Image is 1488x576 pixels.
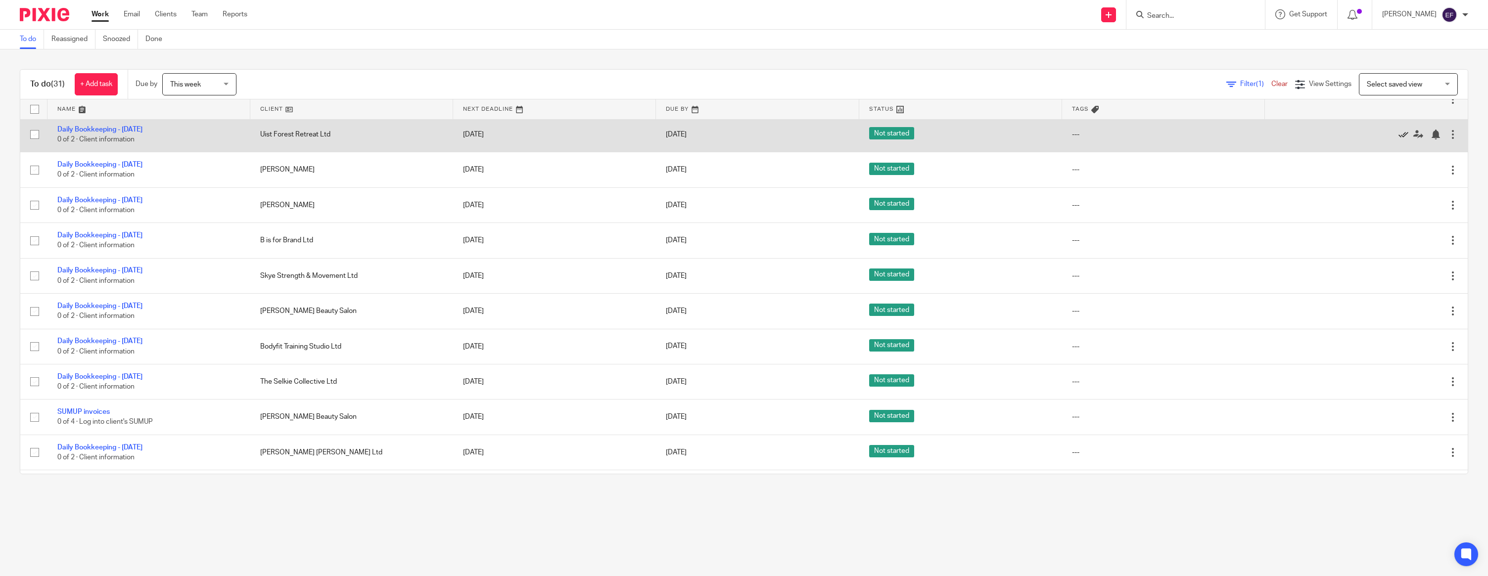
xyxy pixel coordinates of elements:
[57,348,135,355] span: 0 of 2 · Client information
[250,399,453,435] td: [PERSON_NAME] Beauty Salon
[453,435,656,470] td: [DATE]
[869,410,914,422] span: Not started
[57,383,135,390] span: 0 of 2 · Client information
[250,294,453,329] td: [PERSON_NAME] Beauty Salon
[1072,447,1255,457] div: ---
[869,268,914,281] span: Not started
[1367,81,1422,88] span: Select saved view
[57,419,153,426] span: 0 of 4 · Log into client's SUMUP
[57,277,135,284] span: 0 of 2 · Client information
[145,30,170,49] a: Done
[1271,81,1288,88] a: Clear
[57,126,142,133] a: Daily Bookkeeping - [DATE]
[57,444,142,451] a: Daily Bookkeeping - [DATE]
[30,79,65,89] h1: To do
[20,30,44,49] a: To do
[453,187,656,222] td: [DATE]
[57,267,142,274] a: Daily Bookkeeping - [DATE]
[155,9,177,19] a: Clients
[1072,412,1255,422] div: ---
[57,161,142,168] a: Daily Bookkeeping - [DATE]
[20,8,69,21] img: Pixie
[869,304,914,316] span: Not started
[51,30,95,49] a: Reassigned
[453,399,656,435] td: [DATE]
[666,308,687,314] span: [DATE]
[1309,81,1351,88] span: View Settings
[453,223,656,258] td: [DATE]
[666,343,687,350] span: [DATE]
[1072,271,1255,281] div: ---
[250,223,453,258] td: B is for Brand Ltd
[666,167,687,174] span: [DATE]
[250,258,453,293] td: Skye Strength & Movement Ltd
[136,79,157,89] p: Due by
[57,172,135,178] span: 0 of 2 · Client information
[57,373,142,380] a: Daily Bookkeeping - [DATE]
[191,9,208,19] a: Team
[869,374,914,387] span: Not started
[666,449,687,456] span: [DATE]
[1072,235,1255,245] div: ---
[666,202,687,209] span: [DATE]
[250,364,453,399] td: The Selkie Collective Ltd
[92,9,109,19] a: Work
[57,232,142,239] a: Daily Bookkeeping - [DATE]
[666,131,687,138] span: [DATE]
[1441,7,1457,23] img: svg%3E
[1256,81,1264,88] span: (1)
[453,152,656,187] td: [DATE]
[223,9,247,19] a: Reports
[1240,81,1271,88] span: Filter
[869,233,914,245] span: Not started
[1072,165,1255,175] div: ---
[1382,9,1437,19] p: [PERSON_NAME]
[170,81,201,88] span: This week
[57,242,135,249] span: 0 of 2 · Client information
[869,445,914,457] span: Not started
[124,9,140,19] a: Email
[1072,106,1089,112] span: Tags
[1072,306,1255,316] div: ---
[666,272,687,279] span: [DATE]
[57,136,135,143] span: 0 of 2 · Client information
[75,73,118,95] a: + Add task
[250,435,453,470] td: [PERSON_NAME] [PERSON_NAME] Ltd
[666,237,687,244] span: [DATE]
[103,30,138,49] a: Snoozed
[1146,12,1235,21] input: Search
[57,408,110,415] a: SUMUP invoices
[666,378,687,385] span: [DATE]
[1398,130,1413,139] a: Mark as done
[250,329,453,364] td: Bodyfit Training Studio Ltd
[250,470,453,505] td: HS4 Transport Ltd
[869,127,914,139] span: Not started
[51,80,65,88] span: (31)
[869,339,914,352] span: Not started
[57,338,142,345] a: Daily Bookkeeping - [DATE]
[57,312,135,319] span: 0 of 2 · Client information
[453,294,656,329] td: [DATE]
[453,329,656,364] td: [DATE]
[869,163,914,175] span: Not started
[1072,342,1255,352] div: ---
[250,187,453,222] td: [PERSON_NAME]
[1289,11,1327,18] span: Get Support
[869,198,914,210] span: Not started
[453,117,656,152] td: [DATE]
[250,117,453,152] td: Uist Forest Retreat Ltd
[1072,130,1255,139] div: ---
[453,258,656,293] td: [DATE]
[666,414,687,421] span: [DATE]
[1072,200,1255,210] div: ---
[57,454,135,461] span: 0 of 2 · Client information
[1072,377,1255,387] div: ---
[57,197,142,204] a: Daily Bookkeeping - [DATE]
[57,303,142,310] a: Daily Bookkeeping - [DATE]
[250,152,453,187] td: [PERSON_NAME]
[57,207,135,214] span: 0 of 2 · Client information
[453,364,656,399] td: [DATE]
[453,470,656,505] td: [DATE]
